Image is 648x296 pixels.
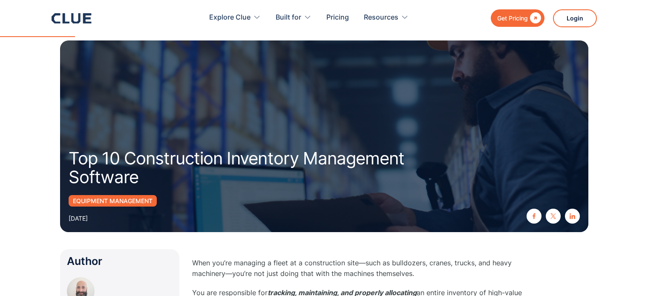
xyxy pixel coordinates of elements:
p: When you’re managing a fleet at a construction site—such as bulldozers, cranes, trucks, and heavy... [192,258,533,279]
div: Author [67,256,173,267]
a: Get Pricing [491,9,544,27]
img: facebook icon [531,213,537,219]
div: Explore Clue [209,4,261,31]
div:  [528,13,541,23]
div: [DATE] [69,213,88,224]
div: Get Pricing [497,13,528,23]
div: Resources [364,4,398,31]
div: Resources [364,4,409,31]
div: Explore Clue [209,4,251,31]
a: Pricing [326,4,349,31]
div: Built for [276,4,301,31]
img: linkedin icon [570,213,575,219]
a: Equipment Management [69,195,157,207]
h1: Top 10 Construction Inventory Management Software [69,149,426,187]
img: twitter X icon [550,213,556,219]
div: Built for [276,4,311,31]
a: Login [553,9,597,27]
